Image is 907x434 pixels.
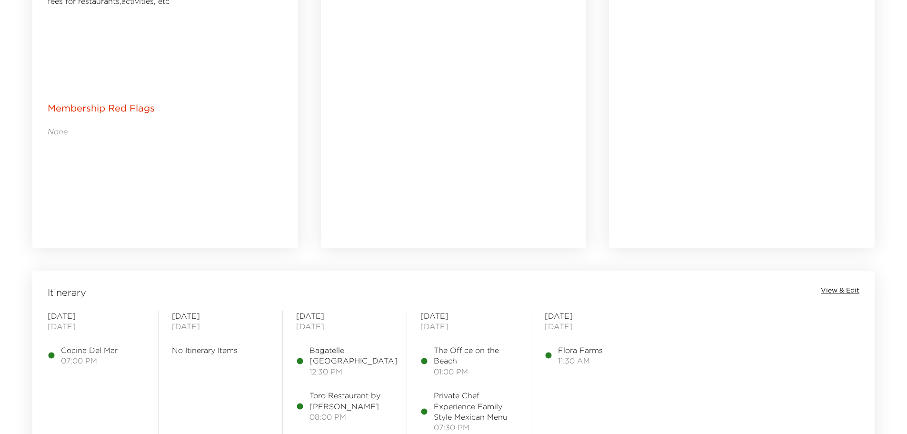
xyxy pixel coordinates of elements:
p: None [48,126,283,137]
span: Cocina Del Mar [61,345,118,355]
span: 07:30 PM [434,422,518,433]
span: Bagatelle [GEOGRAPHIC_DATA] [309,345,398,366]
span: 08:00 PM [309,412,393,422]
span: 12:30 PM [309,366,398,377]
span: [DATE] [296,321,393,332]
span: Flora Farms [558,345,603,355]
span: 11:30 AM [558,355,603,366]
span: [DATE] [172,311,269,321]
span: [DATE] [420,311,518,321]
span: Private Chef Experience Family Style Mexican Menu [434,390,518,422]
span: The Office on the Beach [434,345,518,366]
span: [DATE] [172,321,269,332]
span: Itinerary [48,286,86,299]
button: View & Edit [821,286,859,295]
span: [DATE] [420,321,518,332]
span: 07:00 PM [61,355,118,366]
span: [DATE] [296,311,393,321]
span: [DATE] [48,311,145,321]
span: [DATE] [48,321,145,332]
span: [DATE] [545,311,642,321]
span: No Itinerary Items [172,345,269,355]
p: Membership Red Flags [48,101,155,115]
span: Toro Restaurant by [PERSON_NAME] [309,390,393,412]
span: 01:00 PM [434,366,518,377]
span: [DATE] [545,321,642,332]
